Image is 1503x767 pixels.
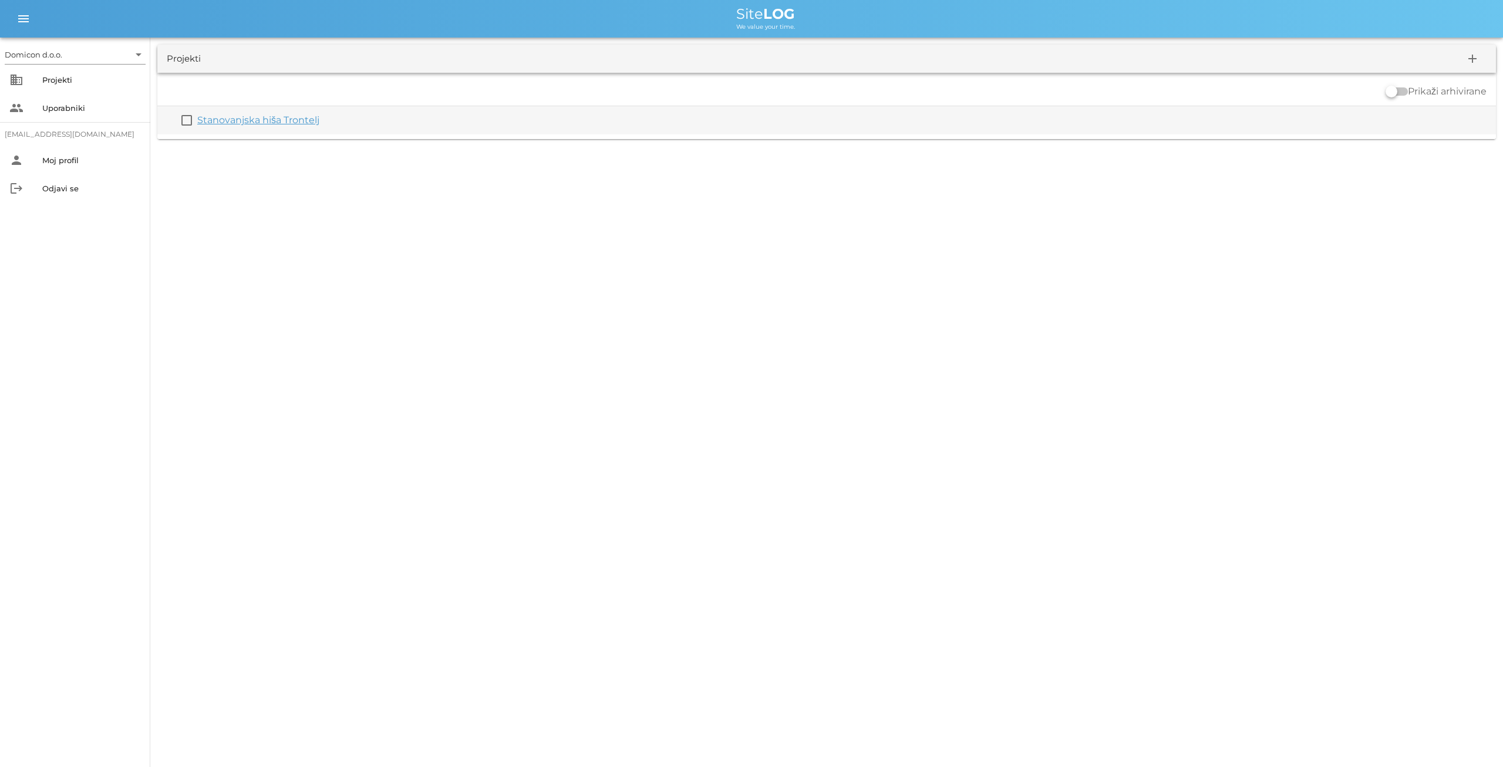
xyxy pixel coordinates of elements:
div: Uporabniki [42,103,141,113]
div: Projekti [42,75,141,85]
a: Stanovanjska hiša Trontelj [197,114,319,126]
div: Domicon d.o.o. [5,49,62,60]
b: LOG [763,5,795,22]
i: logout [9,181,23,195]
div: Projekti [167,52,201,66]
i: person [9,153,23,167]
button: check_box_outline_blank [180,113,194,127]
span: Site [736,5,795,22]
div: Moj profil [42,156,141,165]
i: menu [16,12,31,26]
i: arrow_drop_down [132,48,146,62]
div: Odjavi se [42,184,141,193]
i: people [9,101,23,115]
div: Domicon d.o.o. [5,45,146,64]
label: Prikaži arhivirane [1408,86,1487,97]
span: We value your time. [736,23,795,31]
i: business [9,73,23,87]
i: add [1465,52,1480,66]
